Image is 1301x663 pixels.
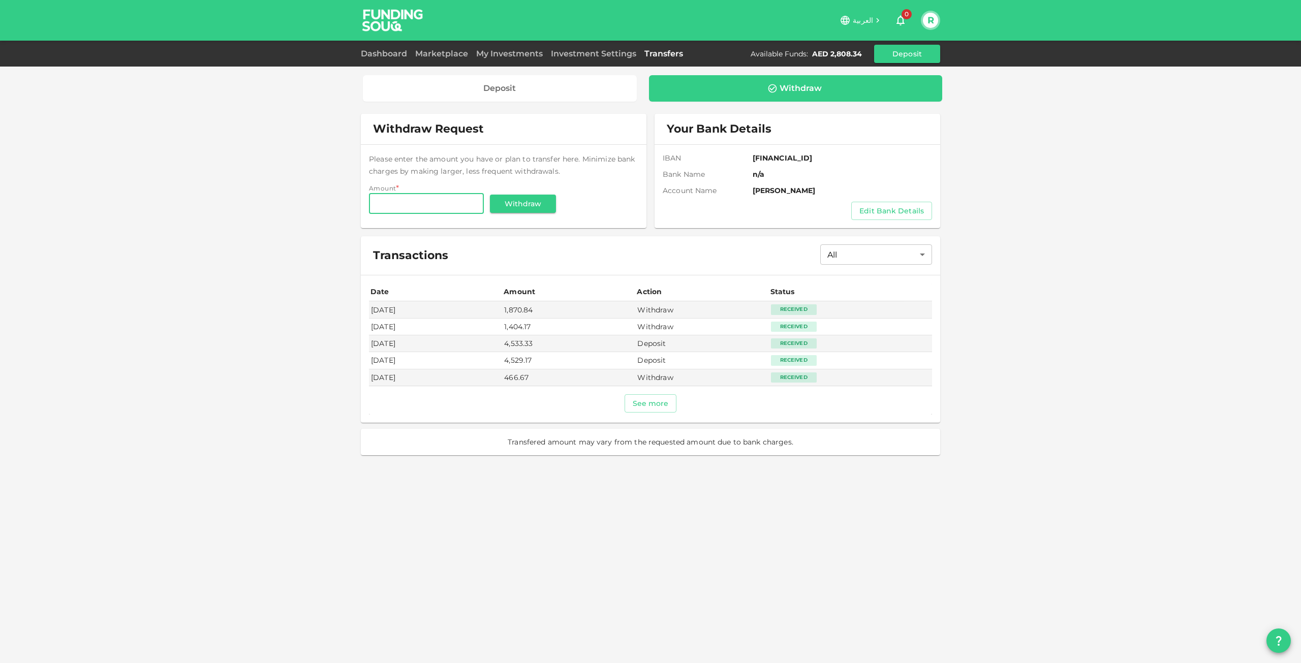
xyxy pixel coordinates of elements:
[373,122,484,136] span: Withdraw Request
[663,169,753,179] span: Bank Name
[369,301,502,318] td: [DATE]
[504,286,535,298] div: Amount
[369,184,396,192] span: Amount
[753,169,932,179] span: n/a
[902,9,912,19] span: 0
[771,355,817,365] div: Received
[369,335,502,352] td: [DATE]
[508,437,793,447] span: Transfered amount may vary from the requested amount due to bank charges.
[502,352,635,369] td: 4,529.17
[411,49,472,58] a: Marketplace
[369,194,484,214] input: amount
[483,83,516,93] div: Deposit
[771,322,817,332] div: Received
[635,369,768,386] td: Withdraw
[502,319,635,335] td: 1,404.17
[635,335,768,352] td: Deposit
[853,16,873,25] span: العربية
[369,319,502,335] td: [DATE]
[502,301,635,318] td: 1,870.84
[637,286,662,298] div: Action
[663,185,753,196] span: Account name
[812,49,862,59] div: AED 2,808.34
[874,45,940,63] button: Deposit
[502,369,635,386] td: 466.67
[635,319,768,335] td: Withdraw
[625,394,677,413] button: See more
[373,248,448,263] span: Transactions
[667,122,771,136] span: Your Bank Details
[369,154,635,176] span: Please enter the amount you have or plan to transfer here. Minimize bank charges by making larger...
[771,338,817,349] div: Received
[780,83,822,93] div: Withdraw
[820,244,932,265] div: All
[635,352,768,369] td: Deposit
[370,286,391,298] div: Date
[361,49,411,58] a: Dashboard
[472,49,547,58] a: My Investments
[771,372,817,383] div: Received
[753,153,932,163] span: [FINANCIAL_ID]
[502,335,635,352] td: 4,533.33
[771,304,817,314] div: Received
[923,13,938,28] button: R
[490,195,556,213] button: Withdraw
[640,49,687,58] a: Transfers
[635,301,768,318] td: Withdraw
[753,185,932,196] span: [PERSON_NAME]
[369,352,502,369] td: [DATE]
[663,153,753,163] span: IBAN
[890,10,911,30] button: 0
[1266,628,1291,653] button: question
[547,49,640,58] a: Investment Settings
[649,75,943,102] a: Withdraw
[751,49,808,59] div: Available Funds :
[851,202,932,220] button: Edit Bank Details
[770,286,796,298] div: Status
[363,75,637,102] a: Deposit
[369,369,502,386] td: [DATE]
